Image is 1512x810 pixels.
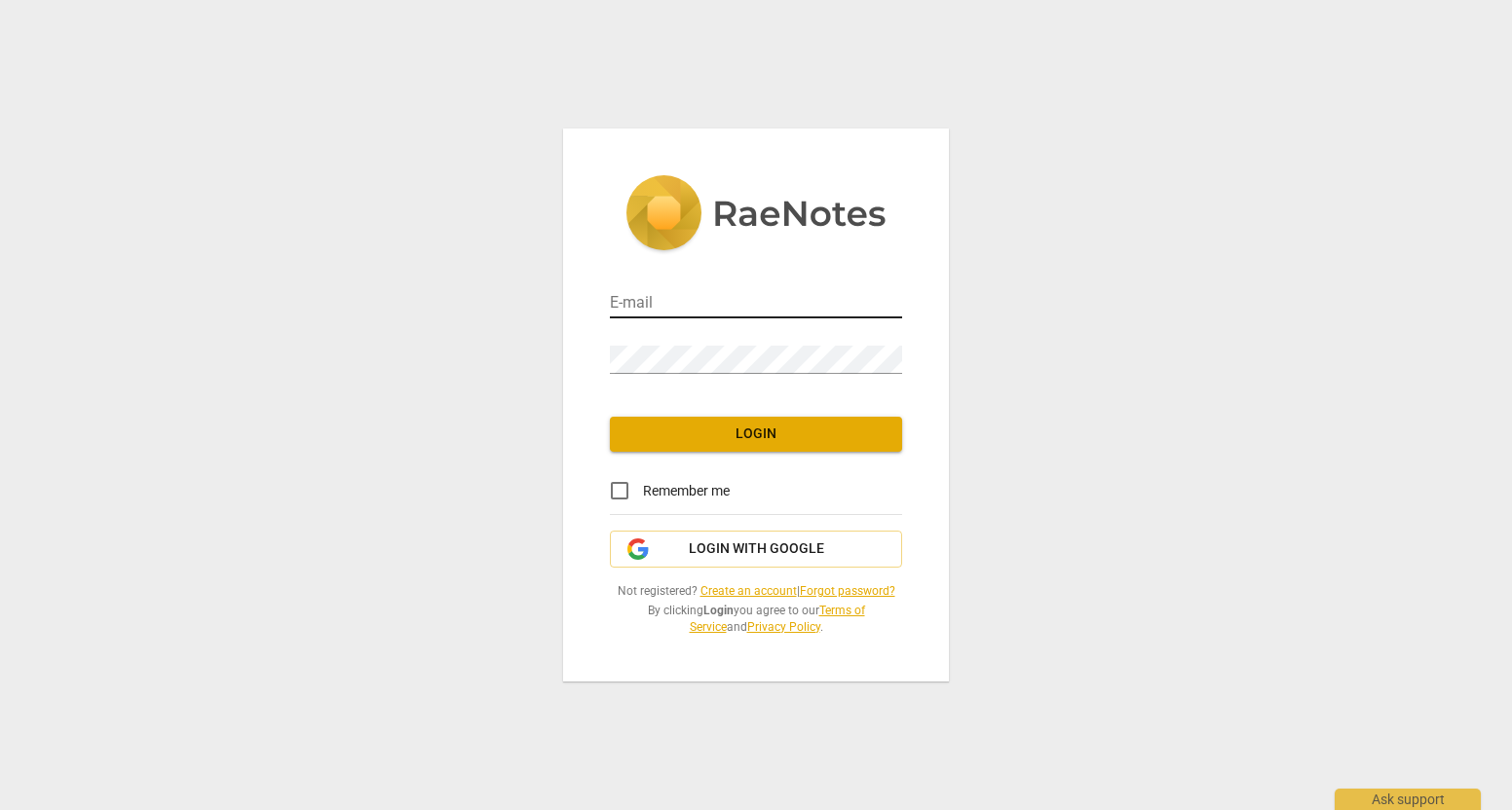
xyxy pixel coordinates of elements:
[703,604,734,617] b: Login
[610,583,902,600] span: Not registered? |
[1335,789,1481,810] div: Ask support
[610,603,902,635] span: By clicking you agree to our and .
[747,620,820,634] a: Privacy Policy
[643,481,730,501] span: Remember me
[610,531,902,568] button: Login with Google
[689,539,824,559] span: Login with Google
[625,175,887,255] img: 5ac2273c67554f335776073100b6d88f.svg
[700,584,797,598] a: Create an account
[625,424,887,444] span: Login
[610,417,902,452] button: Login
[800,584,895,598] a: Forgot password?
[690,604,865,634] a: Terms of Service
